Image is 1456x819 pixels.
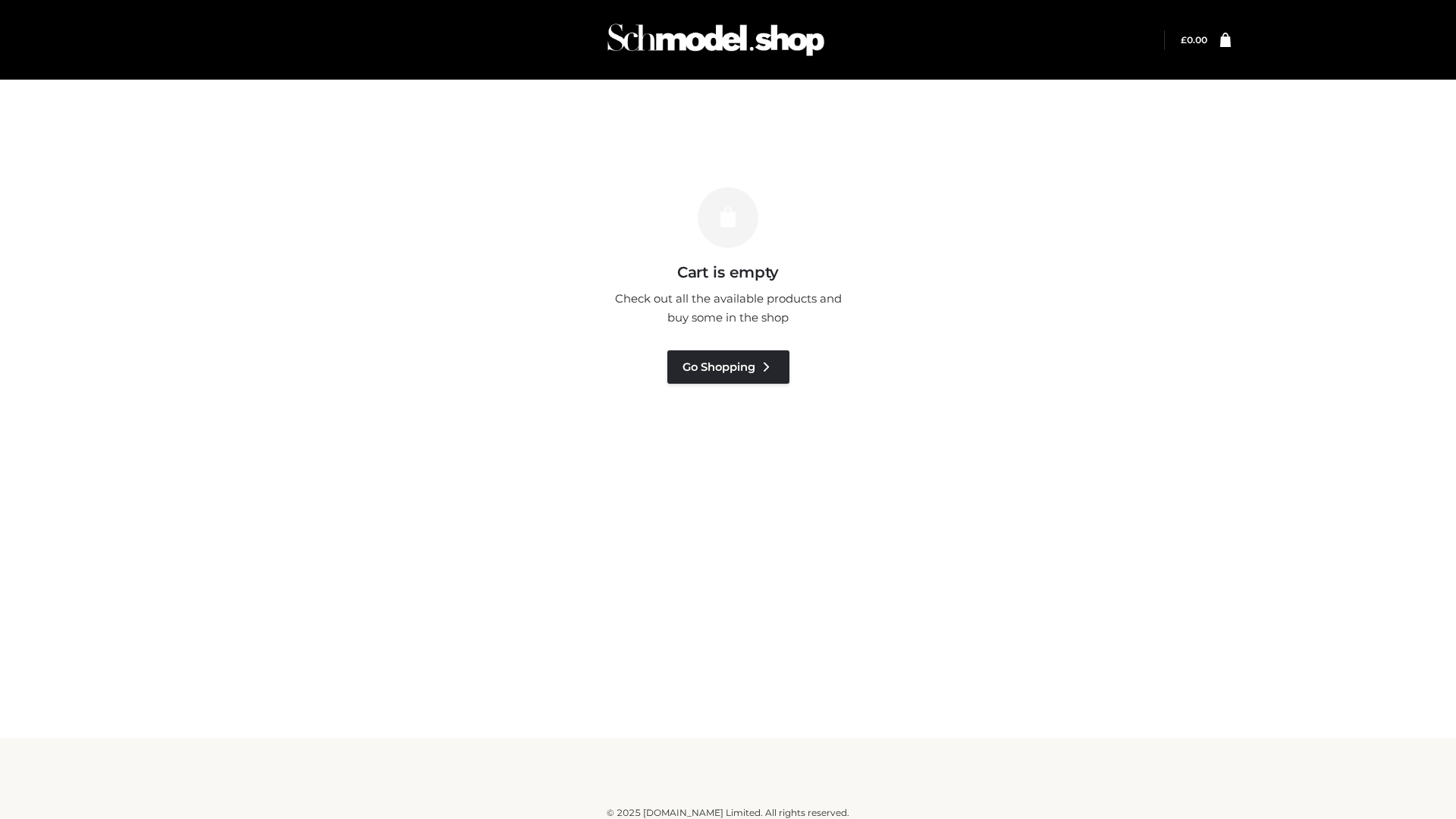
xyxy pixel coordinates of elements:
[1181,34,1207,45] bdi: 0.00
[667,350,789,384] a: Go Shopping
[1181,34,1187,45] span: £
[259,263,1197,281] h3: Cart is empty
[602,10,830,70] img: Schmodel Admin 964
[607,289,849,328] p: Check out all the available products and buy some in the shop
[1181,34,1207,45] a: £0.00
